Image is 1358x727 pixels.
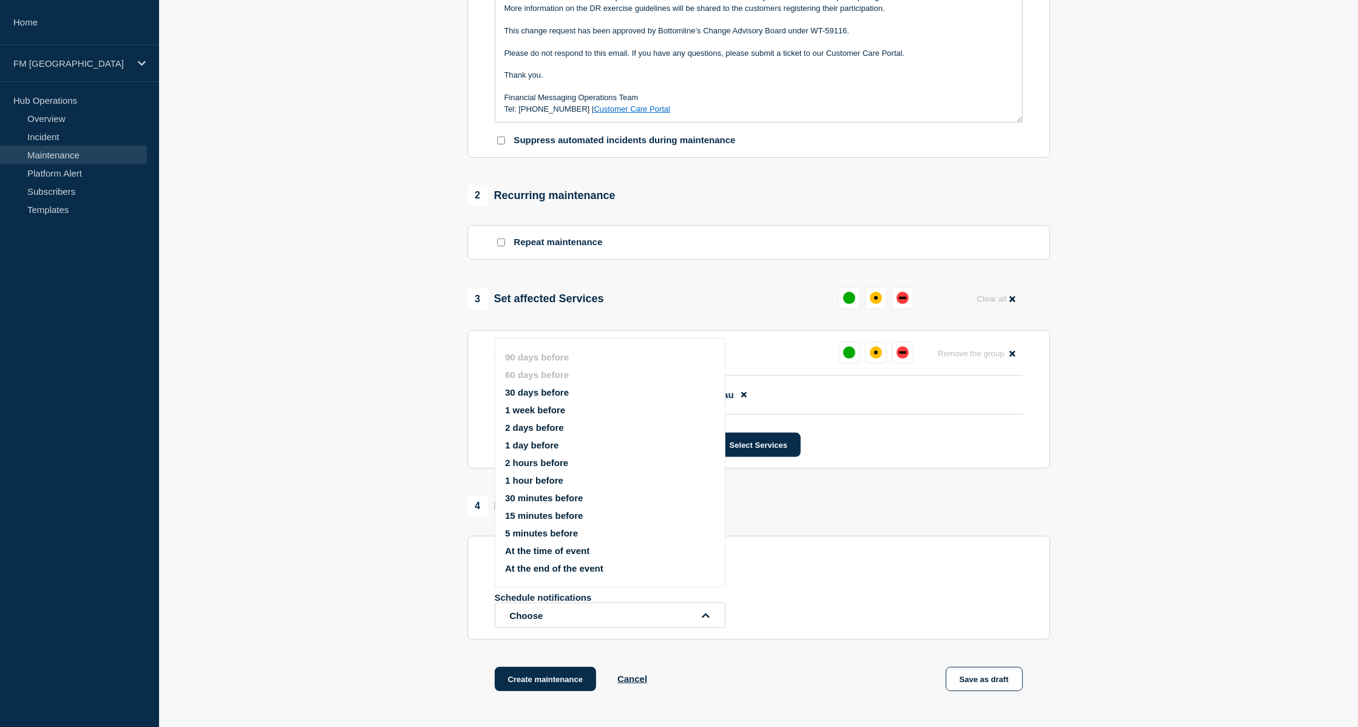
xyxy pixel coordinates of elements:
[505,528,578,538] button: 5 minutes before
[504,92,1013,103] p: Financial Messaging Operations Team
[716,433,801,457] button: Select Services
[514,237,603,248] p: Repeat maintenance
[505,422,564,433] button: 2 days before
[467,289,604,309] div: Set affected Services
[617,674,647,684] button: Cancel
[505,458,568,468] button: 2 hours before
[931,342,1023,365] button: Remove the group
[838,342,860,363] button: up
[594,104,670,113] a: Customer Care Portal
[504,48,1013,59] p: Please do not respond to this email. If you have any questions, please submit a ticket to our Cus...
[505,510,583,521] button: 15 minutes before
[505,387,569,397] button: 30 days before
[505,475,563,485] button: 1 hour before
[504,104,1013,115] p: Tel: [PHONE_NUMBER] |
[505,493,583,503] button: 30 minutes before
[467,496,488,516] span: 4
[467,185,616,206] div: Recurring maintenance
[505,352,569,362] button: 90 days before
[865,287,887,309] button: affected
[497,137,505,144] input: Suppress automated incidents during maintenance
[938,349,1005,358] span: Remove the group
[467,289,488,309] span: 3
[969,287,1022,311] button: Clear all
[495,603,725,628] button: open dropdown
[843,292,855,304] div: up
[870,292,882,304] div: affected
[467,185,488,206] span: 2
[897,292,909,304] div: down
[495,592,689,603] p: Schedule notifications
[497,238,505,246] input: Repeat maintenance
[505,440,558,450] button: 1 day before
[495,667,597,691] button: Create maintenance
[870,347,882,359] div: affected
[838,287,860,309] button: up
[504,3,1013,14] p: More information on the DR exercise guidelines will be shared to the customers registering their ...
[504,25,1013,36] p: This change request has been approved by Bottomline’s Change Advisory Board under WT-59116.
[892,287,914,309] button: down
[467,496,560,516] div: Notifications
[892,342,914,363] button: down
[843,347,855,359] div: up
[505,370,569,380] button: 60 days before
[13,58,130,69] p: FM [GEOGRAPHIC_DATA]
[897,347,909,359] div: down
[505,405,565,415] button: 1 week before
[505,546,589,556] button: At the time of event
[504,70,1013,81] p: Thank you.
[946,667,1023,691] button: Save as draft
[514,135,736,146] p: Suppress automated incidents during maintenance
[505,563,603,573] button: At the end of the event
[865,342,887,363] button: affected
